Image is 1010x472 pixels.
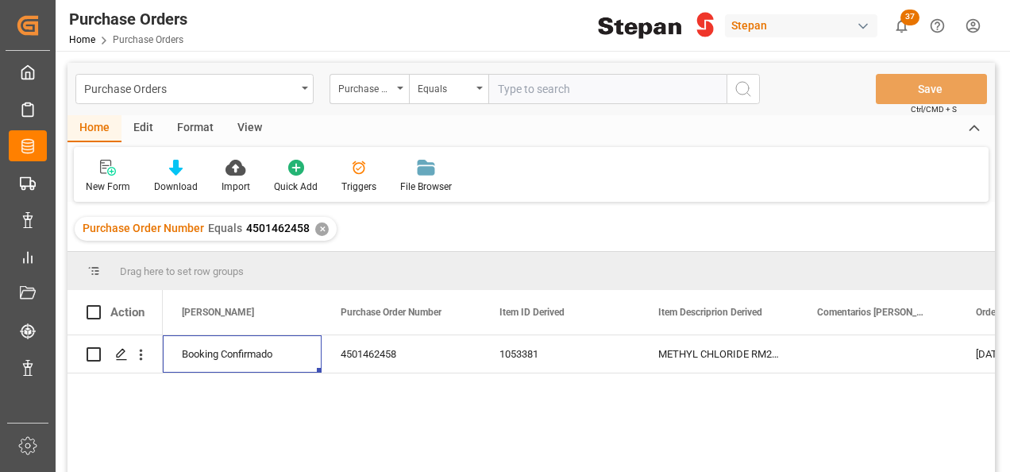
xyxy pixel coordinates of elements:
div: Edit [121,115,165,142]
div: Import [222,180,250,194]
span: 4501462458 [246,222,310,234]
button: show 37 new notifications [884,8,919,44]
div: Stepan [725,14,877,37]
div: Booking Confirmado [182,336,303,373]
span: Item ID Derived [499,307,565,318]
button: open menu [75,74,314,104]
input: Type to search [488,74,727,104]
button: Help Center [919,8,955,44]
div: Purchase Orders [84,78,296,98]
div: Triggers [341,180,376,194]
span: Equals [208,222,242,234]
div: 1053381 [480,335,639,373]
div: Format [165,115,226,142]
div: Purchase Order Number [338,78,392,96]
a: Home [69,34,95,45]
span: Purchase Order Number [341,307,441,318]
div: Purchase Orders [69,7,187,31]
span: Drag here to set row groups [120,265,244,277]
button: search button [727,74,760,104]
div: File Browser [400,180,452,194]
span: [PERSON_NAME] [182,307,254,318]
span: Ctrl/CMD + S [911,103,957,115]
img: Stepan_Company_logo.svg.png_1713531530.png [598,12,714,40]
span: Item Descriprion Derived [658,307,762,318]
div: Action [110,305,145,319]
div: METHYL CHLORIDE RM227 BULK [639,335,798,373]
div: Download [154,180,198,194]
div: Equals [418,78,472,96]
button: open menu [330,74,409,104]
span: 37 [900,10,919,25]
button: Stepan [725,10,884,41]
div: New Form [86,180,130,194]
div: 4501462458 [322,335,480,373]
div: Press SPACE to select this row. [67,335,163,373]
div: Home [67,115,121,142]
span: Comentarios [PERSON_NAME] [817,307,923,318]
div: ✕ [315,222,329,236]
button: open menu [409,74,488,104]
div: View [226,115,274,142]
span: Purchase Order Number [83,222,204,234]
div: Quick Add [274,180,318,194]
button: Save [876,74,987,104]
